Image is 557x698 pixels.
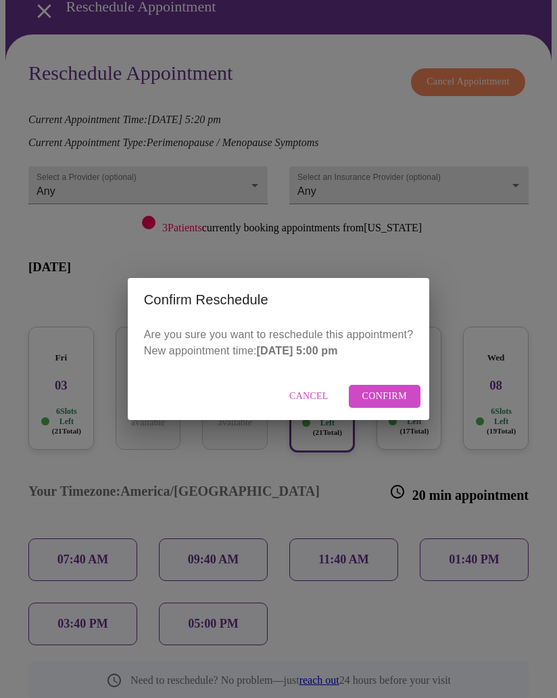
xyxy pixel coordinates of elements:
h2: Confirm Reschedule [144,289,413,310]
span: Confirm [362,388,408,405]
span: Cancel [289,388,329,405]
p: Are you sure you want to reschedule this appointment? New appointment time: [144,327,413,359]
button: Cancel [276,385,342,409]
strong: [DATE] 5:00 pm [257,345,338,356]
button: Confirm [349,385,421,409]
